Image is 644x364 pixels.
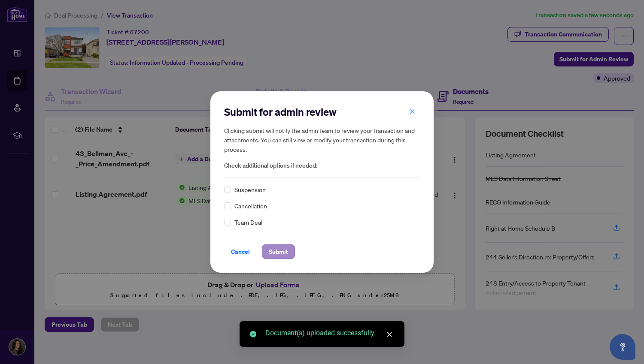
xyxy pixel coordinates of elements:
button: Open asap [610,334,635,360]
span: Cancellation [234,201,267,211]
span: close [386,331,392,337]
span: Suspension [234,185,266,194]
span: Cancel [231,245,250,259]
span: Team Deal [234,217,262,227]
span: Submit [269,245,288,259]
span: Check additional options if needed: [224,161,420,171]
h5: Clicking submit will notify the admin team to review your transaction and attachments. You can st... [224,126,420,154]
div: Document(s) uploaded successfully. [265,328,394,338]
a: Close [385,330,394,339]
button: Cancel [224,244,257,259]
span: check-circle [250,331,256,337]
button: Submit [262,244,295,259]
h2: Submit for admin review [224,105,420,119]
span: close [409,108,415,114]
